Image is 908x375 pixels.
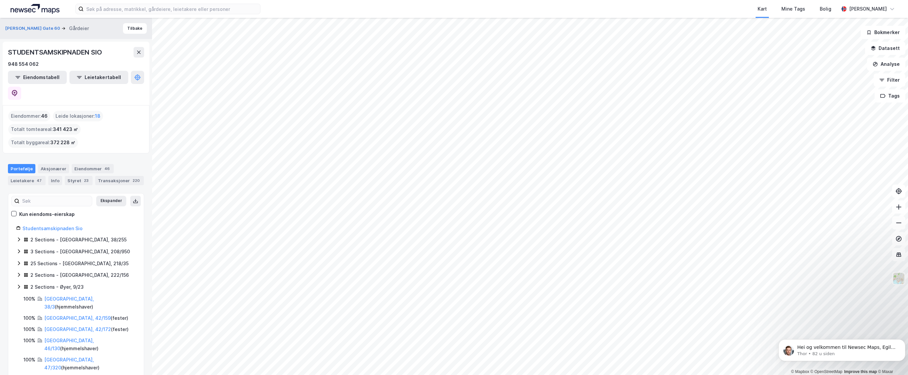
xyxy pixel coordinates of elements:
div: Gårdeier [69,24,89,32]
span: 372 228 ㎡ [50,139,75,146]
div: 100% [23,314,35,322]
div: 100% [23,325,35,333]
div: Eiendommer [72,164,114,173]
div: ( hjemmelshaver ) [44,356,136,372]
div: ( fester ) [44,325,129,333]
div: 2 Sections - [GEOGRAPHIC_DATA], 222/156 [30,271,129,279]
div: Styret [65,176,93,185]
img: logo.a4113a55bc3d86da70a041830d287a7e.svg [11,4,59,14]
div: Totalt byggareal : [8,137,78,148]
a: Mapbox [791,369,809,374]
button: Analyse [867,58,905,71]
div: Bolig [820,5,831,13]
div: 23 [83,177,90,184]
div: Totalt tomteareal : [8,124,81,135]
button: Bokmerker [861,26,905,39]
button: Tilbake [123,23,147,34]
div: 2 Sections - Øyer, 9/23 [30,283,84,291]
a: Studentsamskipnaden Sio [22,226,83,231]
div: 25 Sections - [GEOGRAPHIC_DATA], 218/35 [30,260,129,268]
button: Ekspander [96,196,126,206]
span: 46 [41,112,48,120]
button: Eiendomstabell [8,71,67,84]
a: [GEOGRAPHIC_DATA], 38/3 [44,296,94,310]
button: Datasett [865,42,905,55]
div: ( fester ) [44,314,128,322]
div: 2 Sections - [GEOGRAPHIC_DATA], 38/255 [30,236,127,244]
div: 46 [103,165,111,172]
div: STUDENTSAMSKIPNADEN SIO [8,47,103,58]
iframe: Intercom notifications melding [776,325,908,372]
div: 948 554 062 [8,60,39,68]
div: Leietakere [8,176,46,185]
span: 341 423 ㎡ [53,125,78,133]
a: [GEOGRAPHIC_DATA], 47/320 [44,357,94,370]
div: Portefølje [8,164,35,173]
div: 47 [35,177,43,184]
a: [GEOGRAPHIC_DATA], 42/172 [44,326,111,332]
span: 18 [95,112,100,120]
img: Z [892,272,905,285]
div: Mine Tags [781,5,805,13]
div: 220 [131,177,141,184]
div: [PERSON_NAME] [849,5,887,13]
input: Søk på adresse, matrikkel, gårdeiere, leietakere eller personer [84,4,260,14]
div: ( hjemmelshaver ) [44,337,136,353]
div: Aksjonærer [38,164,69,173]
div: 100% [23,295,35,303]
button: [PERSON_NAME] Gate 60 [5,25,61,32]
a: Improve this map [844,369,877,374]
div: Leide lokasjoner : [53,111,103,121]
a: [GEOGRAPHIC_DATA], 42/159 [44,315,111,321]
div: ( hjemmelshaver ) [44,295,136,311]
div: Kart [758,5,767,13]
div: Info [48,176,62,185]
button: Leietakertabell [69,71,128,84]
div: Transaksjoner [95,176,144,185]
a: OpenStreetMap [810,369,843,374]
button: Tags [875,89,905,103]
div: 100% [23,337,35,345]
a: [GEOGRAPHIC_DATA], 46/130 [44,338,94,351]
div: Kun eiendoms-eierskap [19,210,75,218]
div: 100% [23,356,35,364]
div: Eiendommer : [8,111,50,121]
div: 3 Sections - [GEOGRAPHIC_DATA], 208/950 [30,248,130,256]
button: Filter [874,73,905,87]
input: Søk [20,196,92,206]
